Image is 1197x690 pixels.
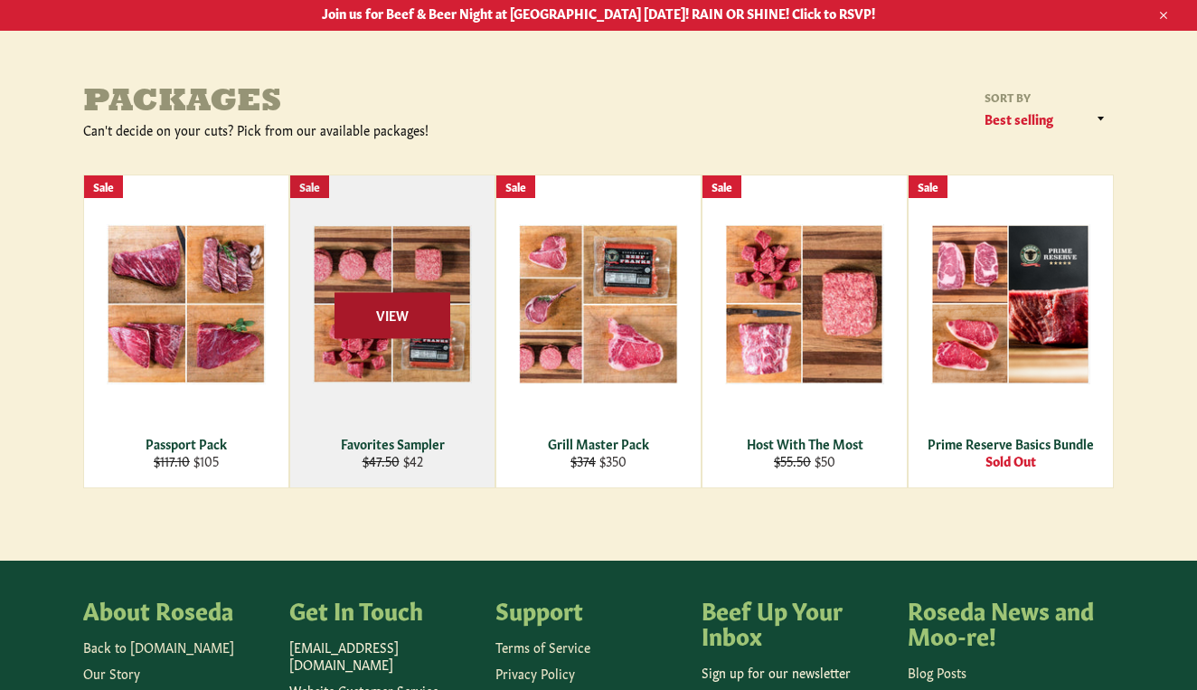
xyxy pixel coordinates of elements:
span: View [335,292,450,338]
h4: Beef Up Your Inbox [702,597,890,647]
a: Grill Master Pack Grill Master Pack $374 $350 [495,175,702,488]
a: Favorites Sampler Favorites Sampler $47.50 $42 View [289,175,495,488]
div: Favorites Sampler [302,435,484,452]
div: Sold Out [920,452,1102,469]
img: Prime Reserve Basics Bundle [931,224,1090,384]
a: Our Story [83,664,140,682]
a: Prime Reserve Basics Bundle Prime Reserve Basics Bundle Sold Out [908,175,1114,488]
h4: About Roseda [83,597,271,622]
div: $350 [508,452,690,469]
s: $55.50 [774,451,811,469]
div: Sale [702,175,741,198]
s: $374 [570,451,596,469]
a: Terms of Service [495,638,590,656]
div: Sale [496,175,535,198]
div: $50 [714,452,896,469]
a: Back to [DOMAIN_NAME] [83,638,234,656]
label: Sort by [978,90,1114,105]
img: Passport Pack [107,224,266,383]
p: Sign up for our newsletter [702,664,890,681]
img: Grill Master Pack [519,224,678,384]
div: $105 [96,452,278,469]
h4: Support [495,597,683,622]
a: Host With The Most Host With The Most $55.50 $50 [702,175,908,488]
div: Host With The Most [714,435,896,452]
div: Grill Master Pack [508,435,690,452]
div: Sale [909,175,947,198]
p: [EMAIL_ADDRESS][DOMAIN_NAME] [289,638,477,674]
a: Blog Posts [908,663,966,681]
div: Passport Pack [96,435,278,452]
div: Sale [84,175,123,198]
div: Prime Reserve Basics Bundle [920,435,1102,452]
a: Passport Pack Passport Pack $117.10 $105 [83,175,289,488]
h4: Roseda News and Moo-re! [908,597,1096,647]
h4: Get In Touch [289,597,477,622]
a: Privacy Policy [495,664,575,682]
div: Can't decide on your cuts? Pick from our available packages! [83,121,598,138]
s: $117.10 [154,451,190,469]
img: Host With The Most [725,224,884,384]
h1: Packages [83,85,598,121]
